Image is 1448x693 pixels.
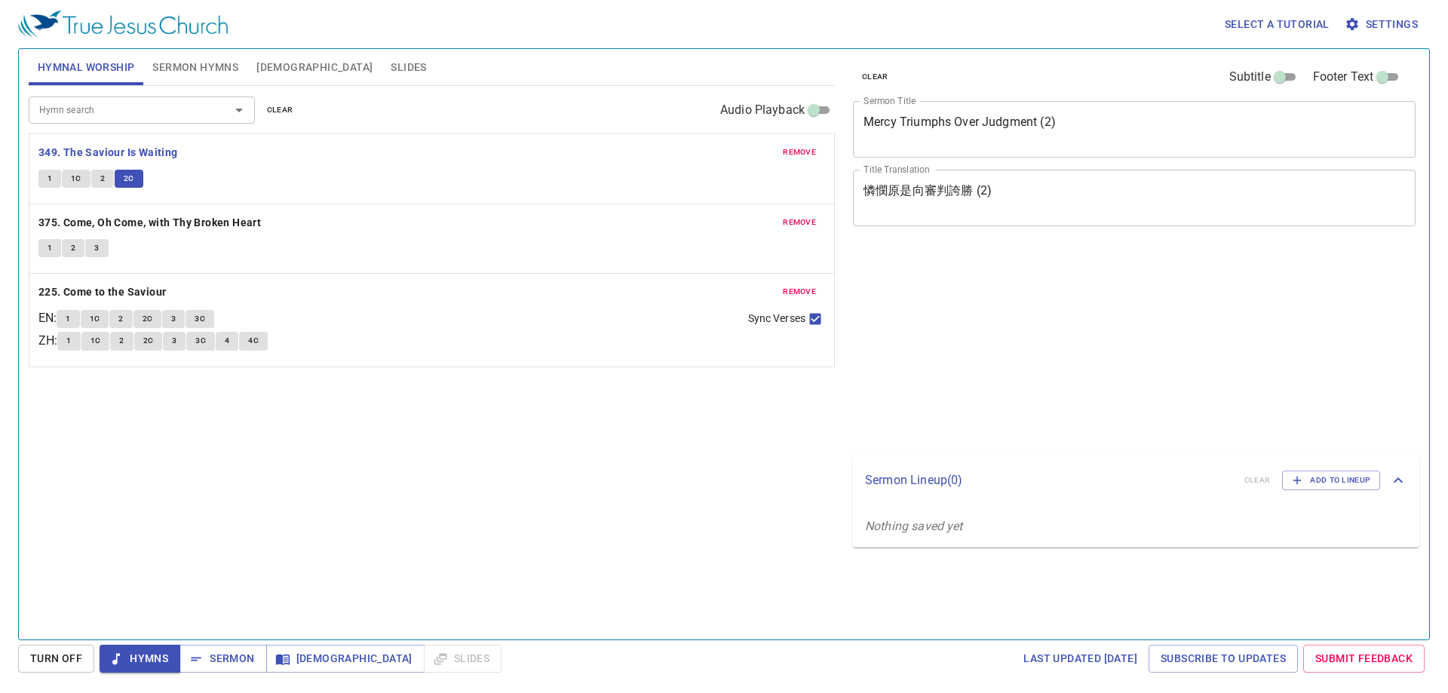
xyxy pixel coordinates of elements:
button: clear [853,68,897,86]
span: Add to Lineup [1292,474,1370,487]
span: 3C [195,312,205,326]
span: Sync Verses [748,311,805,327]
button: Hymns [100,645,180,673]
button: 2C [133,310,162,328]
button: 2C [115,170,143,188]
button: 3C [186,332,215,350]
textarea: Mercy Triumphs Over Judgment (2) [864,115,1405,143]
button: Open [229,100,250,121]
button: 1C [81,332,110,350]
b: 375. Come, Oh Come, with Thy Broken Heart [38,213,261,232]
button: 1C [81,310,109,328]
span: Sermon [192,649,254,668]
span: clear [862,70,888,84]
span: 1C [71,172,81,186]
span: 2 [71,241,75,255]
span: 3 [94,241,99,255]
span: 1 [48,172,52,186]
span: 1 [48,241,52,255]
button: 4C [239,332,268,350]
button: 1 [38,239,61,257]
span: 4C [248,334,259,348]
button: Settings [1342,11,1424,38]
button: 1 [57,310,79,328]
a: Subscribe to Updates [1149,645,1298,673]
span: Submit Feedback [1315,649,1413,668]
span: 2 [119,334,124,348]
button: remove [774,213,825,232]
button: Add to Lineup [1282,471,1380,490]
button: 3 [162,310,185,328]
button: 4 [216,332,238,350]
button: 3 [163,332,186,350]
button: 1C [62,170,90,188]
span: clear [267,103,293,117]
button: 2 [110,332,133,350]
b: 225. Come to the Saviour [38,283,167,302]
p: Sermon Lineup ( 0 ) [865,471,1232,489]
a: Submit Feedback [1303,645,1425,673]
span: 1 [66,334,71,348]
span: 2C [143,334,154,348]
span: Slides [391,58,426,77]
span: Subtitle [1229,68,1271,86]
button: clear [258,101,302,119]
span: 2 [100,172,105,186]
button: 375. Come, Oh Come, with Thy Broken Heart [38,213,264,232]
span: remove [783,216,816,229]
button: remove [774,283,825,301]
button: Select a tutorial [1219,11,1336,38]
button: Turn Off [18,645,94,673]
textarea: 憐憫原是向審判誇勝 (2) [864,183,1405,212]
span: Subscribe to Updates [1161,649,1286,668]
span: Sermon Hymns [152,58,238,77]
button: Sermon [179,645,266,673]
button: 2 [62,239,84,257]
iframe: from-child [847,242,1305,450]
span: Settings [1348,15,1418,34]
p: ZH : [38,332,57,350]
span: [DEMOGRAPHIC_DATA] [278,649,413,668]
p: EN : [38,309,57,327]
i: Nothing saved yet [865,519,963,533]
span: 3C [195,334,206,348]
button: 1 [38,170,61,188]
span: Select a tutorial [1225,15,1330,34]
span: remove [783,146,816,159]
button: [DEMOGRAPHIC_DATA] [266,645,425,673]
button: 349. The Saviour Is Waiting [38,143,180,162]
span: 1C [90,334,101,348]
span: Hymns [112,649,168,668]
span: Hymnal Worship [38,58,135,77]
span: 2C [143,312,153,326]
span: 2 [118,312,123,326]
button: 225. Come to the Saviour [38,283,169,302]
span: Turn Off [30,649,82,668]
span: 3 [171,312,176,326]
button: 2C [134,332,163,350]
b: 349. The Saviour Is Waiting [38,143,178,162]
button: 3 [85,239,108,257]
span: 1 [66,312,70,326]
span: [DEMOGRAPHIC_DATA] [256,58,373,77]
img: True Jesus Church [18,11,228,38]
span: 2C [124,172,134,186]
div: Sermon Lineup(0)clearAdd to Lineup [853,455,1419,505]
span: 3 [172,334,176,348]
button: 2 [91,170,114,188]
button: 1 [57,332,80,350]
button: remove [774,143,825,161]
span: 4 [225,334,229,348]
button: 3C [186,310,214,328]
a: Last updated [DATE] [1017,645,1143,673]
span: Last updated [DATE] [1023,649,1137,668]
span: remove [783,285,816,299]
button: 2 [109,310,132,328]
span: Audio Playback [720,101,805,119]
span: Footer Text [1313,68,1374,86]
span: 1C [90,312,100,326]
